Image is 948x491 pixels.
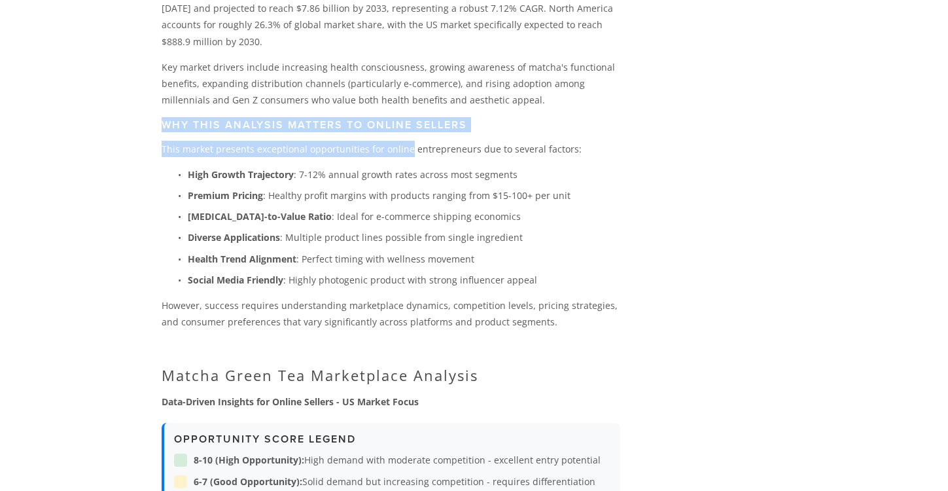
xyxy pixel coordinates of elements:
[194,473,595,490] span: Solid demand but increasing competition - requires differentiation
[188,253,296,265] strong: Health Trend Alignment
[188,251,620,267] p: : Perfect timing with wellness movement
[188,168,294,181] strong: High Growth Trajectory
[188,187,620,204] p: : Healthy profit margins with products ranging from $15-100+ per unit
[162,297,620,330] p: However, success requires understanding marketplace dynamics, competition levels, pricing strateg...
[194,454,304,466] strong: 8-10 (High Opportunity):
[188,208,620,225] p: : Ideal for e-commerce shipping economics
[188,210,332,223] strong: [MEDICAL_DATA]-to-Value Ratio
[188,189,263,202] strong: Premium Pricing
[188,231,280,244] strong: Diverse Applications
[162,118,620,131] h3: Why This Analysis Matters to Online Sellers
[188,272,620,288] p: : Highly photogenic product with strong influencer appeal
[162,141,620,157] p: This market presents exceptional opportunities for online entrepreneurs due to several factors:
[188,166,620,183] p: : 7-12% annual growth rates across most segments
[162,59,620,109] p: Key market drivers include increasing health consciousness, growing awareness of matcha's functio...
[188,274,283,286] strong: Social Media Friendly
[194,452,601,468] span: High demand with moderate competition - excellent entry potential
[188,229,620,245] p: : Multiple product lines possible from single ingredient
[162,367,620,384] h2: Matcha Green Tea Marketplace Analysis
[174,433,610,445] h3: Opportunity Score Legend
[162,395,419,408] strong: Data-Driven Insights for Online Sellers - US Market Focus
[194,475,302,488] strong: 6-7 (Good Opportunity):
